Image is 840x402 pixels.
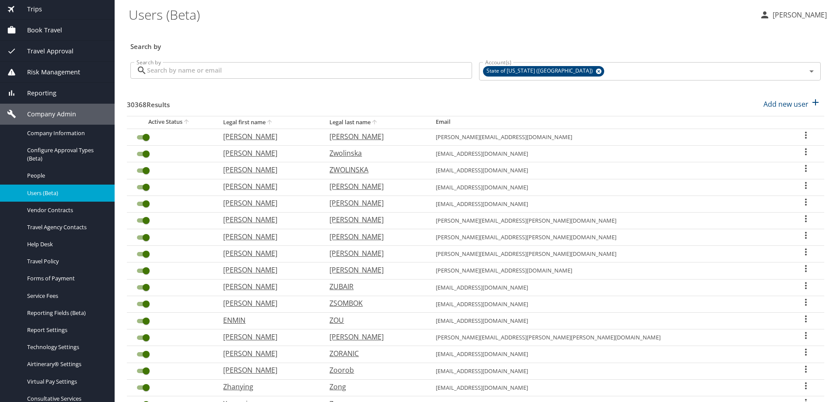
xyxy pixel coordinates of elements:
[763,99,808,109] p: Add new user
[223,348,312,359] p: [PERSON_NAME]
[127,94,170,110] h3: 30368 Results
[223,265,312,275] p: [PERSON_NAME]
[429,363,788,379] td: [EMAIL_ADDRESS][DOMAIN_NAME]
[329,214,418,225] p: [PERSON_NAME]
[329,231,418,242] p: [PERSON_NAME]
[27,309,104,317] span: Reporting Fields (Beta)
[483,66,598,76] span: State of [US_STATE] ([GEOGRAPHIC_DATA])
[27,292,104,300] span: Service Fees
[27,257,104,266] span: Travel Policy
[329,365,418,375] p: Zoorob
[16,109,76,119] span: Company Admin
[429,146,788,162] td: [EMAIL_ADDRESS][DOMAIN_NAME]
[223,281,312,292] p: [PERSON_NAME]
[216,116,322,129] th: Legal first name
[329,298,418,308] p: ZSOMBOK
[127,116,216,129] th: Active Status
[429,116,788,129] th: Email
[329,148,418,158] p: Zwolinska
[429,313,788,329] td: [EMAIL_ADDRESS][DOMAIN_NAME]
[223,248,312,259] p: [PERSON_NAME]
[223,298,312,308] p: [PERSON_NAME]
[223,381,312,392] p: Zhanying
[756,7,830,23] button: [PERSON_NAME]
[429,179,788,196] td: [EMAIL_ADDRESS][DOMAIN_NAME]
[329,198,418,208] p: [PERSON_NAME]
[182,118,191,126] button: sort
[223,231,312,242] p: [PERSON_NAME]
[429,196,788,212] td: [EMAIL_ADDRESS][DOMAIN_NAME]
[27,240,104,248] span: Help Desk
[16,88,56,98] span: Reporting
[429,246,788,262] td: [PERSON_NAME][EMAIL_ADDRESS][PERSON_NAME][DOMAIN_NAME]
[27,326,104,334] span: Report Settings
[329,381,418,392] p: Zong
[429,229,788,246] td: [PERSON_NAME][EMAIL_ADDRESS][PERSON_NAME][DOMAIN_NAME]
[27,171,104,180] span: People
[429,262,788,279] td: [PERSON_NAME][EMAIL_ADDRESS][DOMAIN_NAME]
[329,164,418,175] p: ZWOLINSKA
[329,348,418,359] p: ZORANIC
[371,119,379,127] button: sort
[429,379,788,396] td: [EMAIL_ADDRESS][DOMAIN_NAME]
[329,131,418,142] p: [PERSON_NAME]
[27,146,104,163] span: Configure Approval Types (Beta)
[770,10,827,20] p: [PERSON_NAME]
[329,265,418,275] p: [PERSON_NAME]
[329,332,418,342] p: [PERSON_NAME]
[329,248,418,259] p: [PERSON_NAME]
[16,67,80,77] span: Risk Management
[429,162,788,179] td: [EMAIL_ADDRESS][DOMAIN_NAME]
[27,360,104,368] span: Airtinerary® Settings
[223,181,312,192] p: [PERSON_NAME]
[266,119,274,127] button: sort
[329,281,418,292] p: ZUBAIR
[429,129,788,145] td: [PERSON_NAME][EMAIL_ADDRESS][DOMAIN_NAME]
[329,315,418,325] p: ZOU
[805,65,818,77] button: Open
[16,25,62,35] span: Book Travel
[223,365,312,375] p: [PERSON_NAME]
[429,296,788,312] td: [EMAIL_ADDRESS][DOMAIN_NAME]
[760,94,824,114] button: Add new user
[27,206,104,214] span: Vendor Contracts
[223,198,312,208] p: [PERSON_NAME]
[27,343,104,351] span: Technology Settings
[27,223,104,231] span: Travel Agency Contacts
[223,332,312,342] p: [PERSON_NAME]
[129,1,752,28] h1: Users (Beta)
[223,148,312,158] p: [PERSON_NAME]
[27,378,104,386] span: Virtual Pay Settings
[147,62,472,79] input: Search by name or email
[223,214,312,225] p: [PERSON_NAME]
[429,212,788,229] td: [PERSON_NAME][EMAIL_ADDRESS][PERSON_NAME][DOMAIN_NAME]
[429,279,788,296] td: [EMAIL_ADDRESS][DOMAIN_NAME]
[27,189,104,197] span: Users (Beta)
[223,315,312,325] p: ENMIN
[429,329,788,346] td: [PERSON_NAME][EMAIL_ADDRESS][PERSON_NAME][PERSON_NAME][DOMAIN_NAME]
[16,4,42,14] span: Trips
[16,46,73,56] span: Travel Approval
[483,66,604,77] div: State of [US_STATE] ([GEOGRAPHIC_DATA])
[429,346,788,363] td: [EMAIL_ADDRESS][DOMAIN_NAME]
[130,36,821,52] h3: Search by
[27,274,104,283] span: Forms of Payment
[322,116,429,129] th: Legal last name
[27,129,104,137] span: Company Information
[223,164,312,175] p: [PERSON_NAME]
[329,181,418,192] p: [PERSON_NAME]
[223,131,312,142] p: [PERSON_NAME]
